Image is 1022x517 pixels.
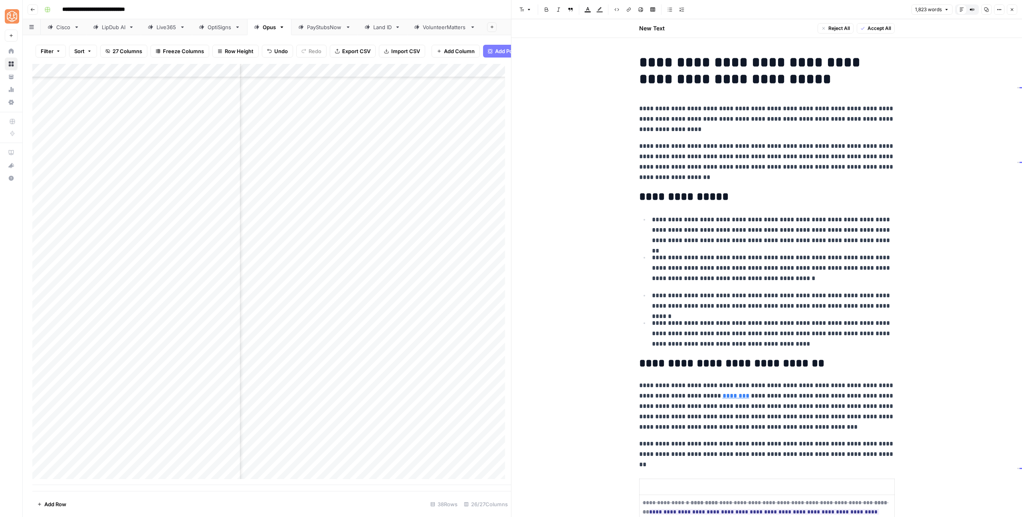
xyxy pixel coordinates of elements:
[915,6,942,13] span: 1,823 words
[432,45,480,58] button: Add Column
[151,45,209,58] button: Freeze Columns
[263,23,276,31] div: Opus
[857,23,895,34] button: Accept All
[461,498,511,511] div: 26/27 Columns
[868,25,891,32] span: Accept All
[495,47,539,55] span: Add Power Agent
[5,45,18,58] a: Home
[113,47,142,55] span: 27 Columns
[5,159,18,172] button: What's new?
[291,19,358,35] a: PayStubsNow
[639,24,665,32] h2: New Text
[5,146,18,159] a: AirOps Academy
[5,6,18,26] button: Workspace: SimpleTiger
[69,45,97,58] button: Sort
[818,23,854,34] button: Reject All
[407,19,482,35] a: VolunteerMatters
[483,45,543,58] button: Add Power Agent
[74,47,85,55] span: Sort
[358,19,407,35] a: Land ID
[828,25,850,32] span: Reject All
[156,23,176,31] div: Live365
[5,83,18,96] a: Usage
[192,19,247,35] a: OptiSigns
[44,500,66,508] span: Add Row
[56,23,71,31] div: Cisco
[296,45,327,58] button: Redo
[391,47,420,55] span: Import CSV
[212,45,259,58] button: Row Height
[5,9,19,24] img: SimpleTiger Logo
[32,498,71,511] button: Add Row
[41,47,53,55] span: Filter
[36,45,66,58] button: Filter
[307,23,342,31] div: PayStubsNow
[262,45,293,58] button: Undo
[427,498,461,511] div: 38 Rows
[274,47,288,55] span: Undo
[330,45,376,58] button: Export CSV
[100,45,147,58] button: 27 Columns
[5,70,18,83] a: Your Data
[5,58,18,70] a: Browse
[373,23,392,31] div: Land ID
[5,159,17,171] div: What's new?
[309,47,321,55] span: Redo
[163,47,204,55] span: Freeze Columns
[423,23,467,31] div: VolunteerMatters
[141,19,192,35] a: Live365
[247,19,291,35] a: Opus
[86,19,141,35] a: LipDub AI
[102,23,125,31] div: LipDub AI
[208,23,232,31] div: OptiSigns
[911,4,953,15] button: 1,823 words
[5,172,18,185] button: Help + Support
[5,96,18,109] a: Settings
[225,47,254,55] span: Row Height
[342,47,370,55] span: Export CSV
[379,45,425,58] button: Import CSV
[444,47,475,55] span: Add Column
[41,19,86,35] a: Cisco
